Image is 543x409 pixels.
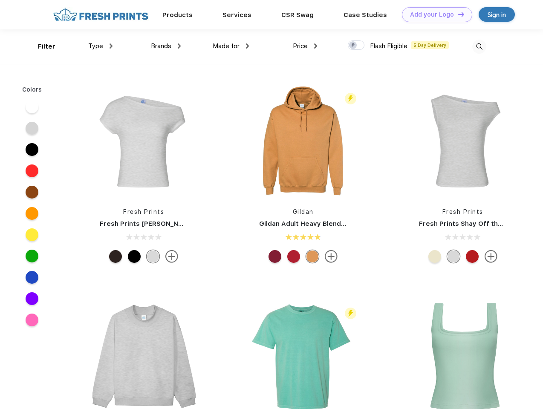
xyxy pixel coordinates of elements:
[165,250,178,263] img: more.svg
[51,7,151,22] img: fo%20logo%202.webp
[458,12,464,17] img: DT
[38,42,55,52] div: Filter
[281,11,314,19] a: CSR Swag
[479,7,515,22] a: Sign in
[246,86,360,199] img: func=resize&h=266
[428,250,441,263] div: Yellow
[293,42,308,50] span: Price
[162,11,193,19] a: Products
[269,250,281,263] div: Cardinal Red
[110,43,113,49] img: dropdown.png
[88,42,103,50] span: Type
[222,11,251,19] a: Services
[472,40,486,54] img: desktop_search.svg
[314,43,317,49] img: dropdown.png
[109,250,122,263] div: Brown
[123,208,164,215] a: Fresh Prints
[151,42,171,50] span: Brands
[370,42,407,50] span: Flash Eligible
[259,220,445,228] a: Gildan Adult Heavy Blend 8 Oz. 50/50 Hooded Sweatshirt
[147,250,159,263] div: Ash Grey
[100,220,266,228] a: Fresh Prints [PERSON_NAME] Off the Shoulder Top
[16,85,49,94] div: Colors
[325,250,338,263] img: more.svg
[306,250,319,263] div: Old Gold
[287,250,300,263] div: Red
[410,11,454,18] div: Add your Logo
[178,43,181,49] img: dropdown.png
[213,42,240,50] span: Made for
[345,308,356,319] img: flash_active_toggle.svg
[485,250,497,263] img: more.svg
[488,10,506,20] div: Sign in
[87,86,200,199] img: func=resize&h=266
[466,250,479,263] div: Crimson
[442,208,483,215] a: Fresh Prints
[447,250,460,263] div: Ash Grey
[411,41,449,49] span: 5 Day Delivery
[246,43,249,49] img: dropdown.png
[345,93,356,104] img: flash_active_toggle.svg
[293,208,314,215] a: Gildan
[406,86,520,199] img: func=resize&h=266
[128,250,141,263] div: Black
